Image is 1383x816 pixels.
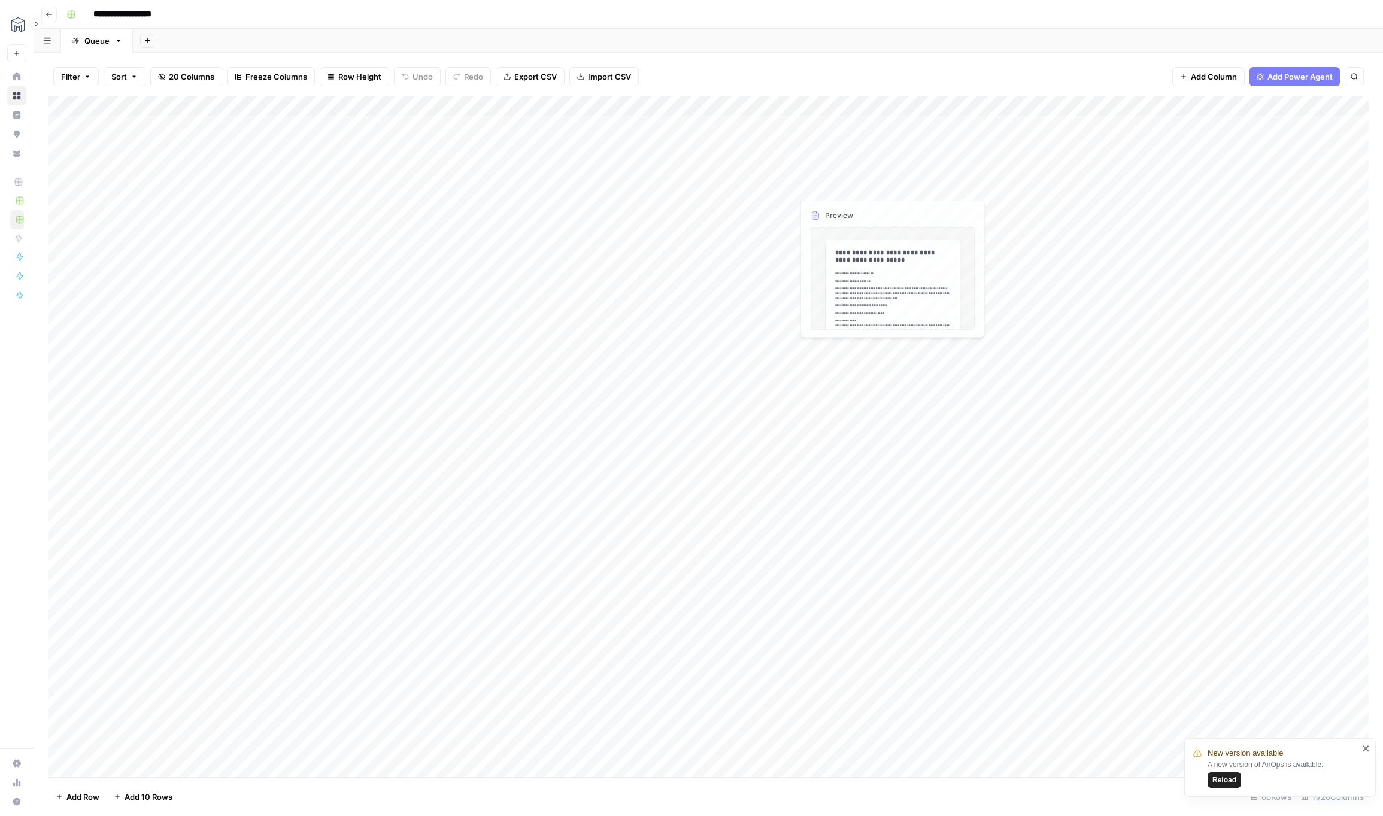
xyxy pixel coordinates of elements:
[1267,71,1333,83] span: Add Power Agent
[1212,775,1236,785] span: Reload
[514,71,557,83] span: Export CSV
[66,791,99,803] span: Add Row
[107,787,180,806] button: Add 10 Rows
[104,67,145,86] button: Sort
[588,71,631,83] span: Import CSV
[1362,744,1370,753] button: close
[320,67,389,86] button: Row Height
[7,105,26,125] a: Insights
[1208,747,1283,759] span: New version available
[464,71,483,83] span: Redo
[413,71,433,83] span: Undo
[111,71,127,83] span: Sort
[569,67,639,86] button: Import CSV
[338,71,381,83] span: Row Height
[7,773,26,792] a: Usage
[445,67,491,86] button: Redo
[1191,71,1237,83] span: Add Column
[7,67,26,86] a: Home
[1172,67,1245,86] button: Add Column
[169,71,214,83] span: 20 Columns
[150,67,222,86] button: 20 Columns
[84,35,110,47] div: Queue
[7,86,26,105] a: Browse
[496,67,565,86] button: Export CSV
[7,792,26,811] button: Help + Support
[7,10,26,40] button: Workspace: MESA
[7,144,26,163] a: Your Data
[53,67,99,86] button: Filter
[245,71,307,83] span: Freeze Columns
[227,67,315,86] button: Freeze Columns
[1246,787,1296,806] div: 66 Rows
[1208,772,1241,788] button: Reload
[125,791,172,803] span: Add 10 Rows
[7,754,26,773] a: Settings
[7,14,29,35] img: MESA Logo
[61,29,133,53] a: Queue
[61,71,80,83] span: Filter
[1249,67,1340,86] button: Add Power Agent
[48,787,107,806] button: Add Row
[1208,759,1358,788] div: A new version of AirOps is available.
[1296,787,1369,806] div: 11/20 Columns
[394,67,441,86] button: Undo
[7,125,26,144] a: Opportunities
